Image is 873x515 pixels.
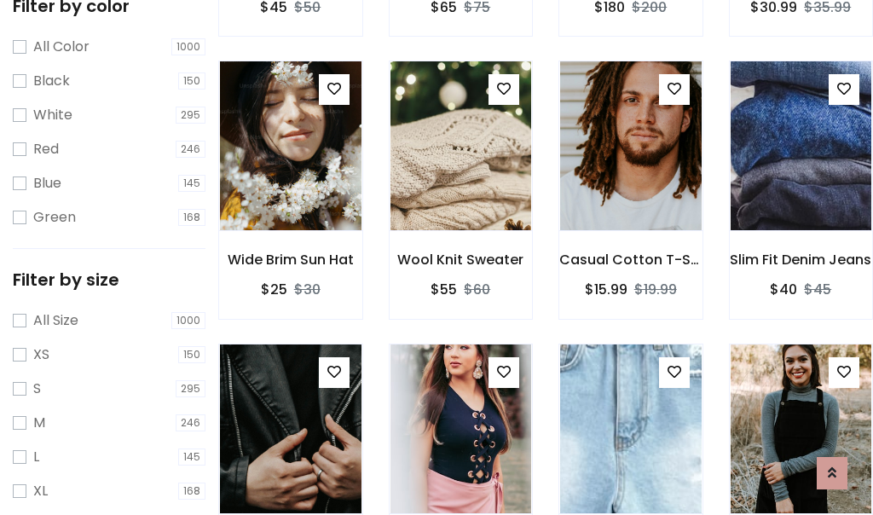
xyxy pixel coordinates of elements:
[559,252,702,268] h6: Casual Cotton T-Shirt
[33,481,48,501] label: XL
[33,379,41,399] label: S
[33,105,72,125] label: White
[176,141,205,158] span: 246
[431,281,457,298] h6: $55
[178,72,205,90] span: 150
[33,71,70,91] label: Black
[33,207,76,228] label: Green
[804,280,831,299] del: $45
[33,413,45,433] label: M
[464,280,490,299] del: $60
[219,252,362,268] h6: Wide Brim Sun Hat
[171,38,205,55] span: 1000
[176,414,205,431] span: 246
[634,280,677,299] del: $19.99
[178,346,205,363] span: 150
[13,269,205,290] h5: Filter by size
[178,448,205,466] span: 145
[171,312,205,329] span: 1000
[33,139,59,159] label: Red
[33,344,49,365] label: XS
[730,252,873,268] h6: Slim Fit Denim Jeans
[261,281,287,298] h6: $25
[294,280,321,299] del: $30
[33,310,78,331] label: All Size
[390,252,533,268] h6: Wool Knit Sweater
[178,483,205,500] span: 168
[585,281,627,298] h6: $15.99
[770,281,797,298] h6: $40
[33,37,90,57] label: All Color
[176,107,205,124] span: 295
[176,380,205,397] span: 295
[178,209,205,226] span: 168
[178,175,205,192] span: 145
[33,447,39,467] label: L
[33,173,61,194] label: Blue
